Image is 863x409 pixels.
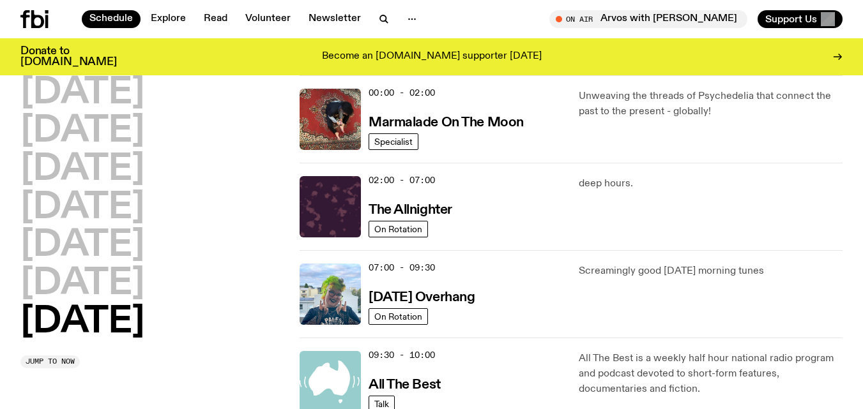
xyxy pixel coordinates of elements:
img: Tommy - Persian Rug [300,89,361,150]
span: 00:00 - 02:00 [369,87,435,99]
button: [DATE] [20,304,144,340]
a: Newsletter [301,10,369,28]
button: [DATE] [20,114,144,149]
span: Tune in live [563,14,741,24]
span: Jump to now [26,358,75,365]
button: [DATE] [20,266,144,302]
span: 07:00 - 09:30 [369,262,435,274]
a: On Rotation [369,221,428,237]
button: [DATE] [20,190,144,226]
a: Explore [143,10,194,28]
button: [DATE] [20,152,144,188]
a: The Allnighter [369,201,452,217]
button: [DATE] [20,228,144,264]
p: Screamingly good [DATE] morning tunes [579,264,843,279]
p: Unweaving the threads of Psychedelia that connect the past to the present - globally! [579,89,843,119]
a: Volunteer [238,10,298,28]
h3: Marmalade On The Moon [369,116,524,130]
p: Become an [DOMAIN_NAME] supporter [DATE] [322,51,542,63]
button: Jump to now [20,355,80,368]
span: Talk [374,399,389,408]
h3: Donate to [DOMAIN_NAME] [20,46,117,68]
a: All The Best [369,376,441,392]
a: Read [196,10,235,28]
span: Specialist [374,137,413,146]
button: [DATE] [20,75,144,111]
span: 02:00 - 07:00 [369,174,435,186]
a: Schedule [82,10,141,28]
button: On AirArvos with [PERSON_NAME] [549,10,747,28]
button: Support Us [758,10,843,28]
p: All The Best is a weekly half hour national radio program and podcast devoted to short-form featu... [579,351,843,397]
span: On Rotation [374,224,422,234]
span: On Rotation [374,311,422,321]
span: 09:30 - 10:00 [369,349,435,361]
h3: [DATE] Overhang [369,291,475,304]
p: deep hours. [579,176,843,191]
a: Marmalade On The Moon [369,114,524,130]
h3: All The Best [369,378,441,392]
h3: The Allnighter [369,204,452,217]
a: On Rotation [369,308,428,325]
a: Specialist [369,133,418,150]
span: Support Us [765,13,817,25]
a: [DATE] Overhang [369,288,475,304]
